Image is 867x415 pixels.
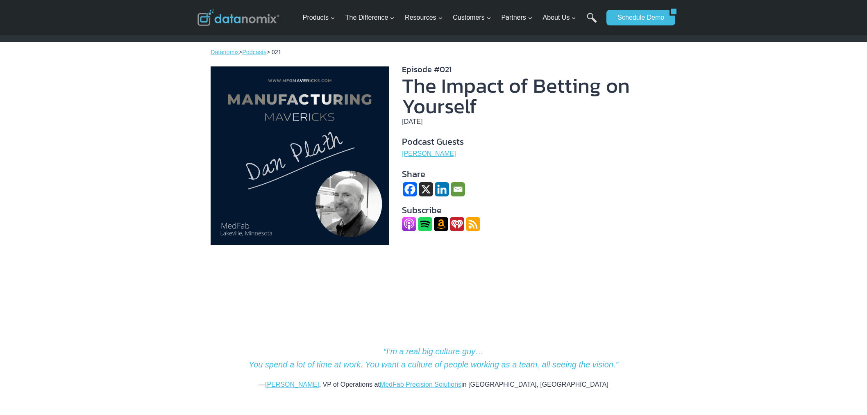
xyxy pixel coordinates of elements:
span: Partners [501,12,532,23]
h4: Share [402,167,656,181]
a: Schedule Demo [606,10,670,25]
span: Customers [453,12,491,23]
a: Datanomix [211,49,239,55]
span: About Us [543,12,576,23]
a: [PERSON_NAME] [265,381,319,388]
img: iheartradio icon [450,217,464,231]
nav: Primary Navigation [300,5,603,31]
span: Resources [405,12,443,23]
p: > > 021 [211,48,656,57]
h4: Subscribe [402,203,656,217]
span: The Difference [345,12,395,23]
a: [PERSON_NAME] [402,150,456,157]
h4: Podcast Guests [402,135,656,148]
p: — , VP of Operations at in [GEOGRAPHIC_DATA], [GEOGRAPHIC_DATA] [211,379,656,390]
img: RSS Feed icon [466,217,480,231]
em: You spend a lot of time at work. You want a culture of people working as a team, all seeing the v... [249,360,618,369]
span: Products [303,12,335,23]
a: Podcasts [242,49,266,55]
h1: The Impact of Betting on Yourself [402,75,656,116]
img: Amazon Icon [434,217,448,231]
a: MedFab Precision Solutions [380,381,461,388]
img: Datanomix [197,9,279,26]
a: Email [451,182,465,196]
em: “I’m a real big culture guy… [384,347,484,356]
a: Search [587,13,597,31]
a: X [419,182,433,196]
time: [DATE] [402,118,422,125]
h5: Episode #021 [402,63,656,75]
a: Linkedin [435,182,449,196]
a: Facebook [403,182,417,196]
